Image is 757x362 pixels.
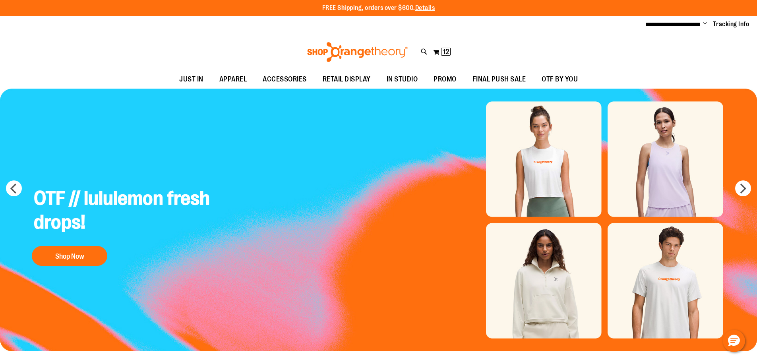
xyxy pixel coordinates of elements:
[434,70,457,88] span: PROMO
[322,4,435,13] p: FREE Shipping, orders over $600.
[315,70,379,89] a: RETAIL DISPLAY
[472,70,526,88] span: FINAL PUSH SALE
[735,180,751,196] button: next
[28,180,216,242] h2: OTF // lululemon fresh drops!
[415,4,435,12] a: Details
[211,70,255,89] a: APPAREL
[723,330,745,352] button: Hello, have a question? Let’s chat.
[306,42,409,62] img: Shop Orangetheory
[219,70,247,88] span: APPAREL
[426,70,465,89] a: PROMO
[6,180,22,196] button: prev
[713,20,749,29] a: Tracking Info
[379,70,426,89] a: IN STUDIO
[32,246,107,266] button: Shop Now
[443,48,449,56] span: 12
[465,70,534,89] a: FINAL PUSH SALE
[534,70,586,89] a: OTF BY YOU
[387,70,418,88] span: IN STUDIO
[28,180,216,270] a: OTF // lululemon fresh drops! Shop Now
[255,70,315,89] a: ACCESSORIES
[171,70,211,89] a: JUST IN
[263,70,307,88] span: ACCESSORIES
[179,70,203,88] span: JUST IN
[542,70,578,88] span: OTF BY YOU
[323,70,371,88] span: RETAIL DISPLAY
[703,20,707,28] button: Account menu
